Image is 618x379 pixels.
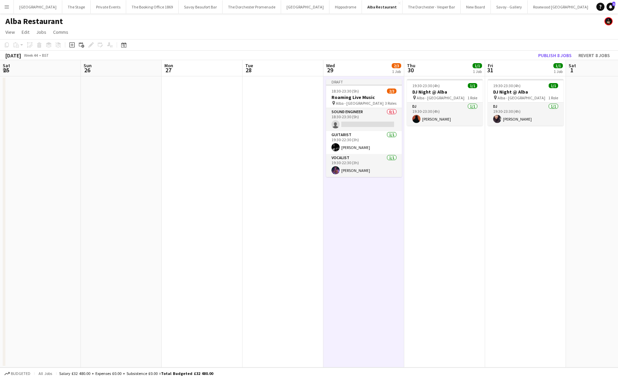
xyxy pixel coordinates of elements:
span: 27 [163,66,173,74]
span: Mon [164,62,173,69]
span: 31 [487,66,493,74]
span: 2/3 [392,63,401,68]
span: 19:30-23:30 (4h) [412,83,440,88]
span: Tue [245,62,253,69]
span: 1 [568,66,576,74]
span: Sat [3,62,10,69]
span: Wed [326,62,335,69]
div: [DATE] [5,52,21,59]
button: New Board [461,0,491,14]
span: 25 [2,66,10,74]
h1: Alba Restaurant [5,16,63,26]
span: 1/1 [473,63,482,68]
button: Savoy - Gallery [491,0,528,14]
button: Rosewood [GEOGRAPHIC_DATA] [528,0,594,14]
app-job-card: 19:30-23:30 (4h)1/1DJ Night @ Alba Alba - [GEOGRAPHIC_DATA]1 RoleDJ1/119:30-23:30 (4h)[PERSON_NAME] [488,79,564,126]
span: 1 [612,2,615,6]
span: Budgeted [11,371,30,376]
span: View [5,29,15,35]
app-card-role: DJ1/119:30-23:30 (4h)[PERSON_NAME] [488,103,564,126]
a: Comms [50,28,71,36]
a: Edit [19,28,32,36]
button: Alba Restaurant [362,0,403,14]
span: All jobs [37,371,53,376]
app-job-card: Draft18:30-23:30 (5h)2/3Roaming Live Music Alba - [GEOGRAPHIC_DATA]3 RolesSound Engineer0/118:30-... [326,79,402,177]
button: Revert 8 jobs [576,51,613,60]
span: 19:30-23:30 (4h) [493,83,521,88]
button: Private Events [91,0,126,14]
button: Budgeted [3,370,31,377]
span: Edit [22,29,29,35]
span: 1 Role [548,95,558,100]
button: The Stage [62,0,91,14]
app-user-avatar: Helena Debono [604,17,613,25]
span: 26 [83,66,92,74]
button: Hippodrome [329,0,362,14]
span: Fri [488,62,493,69]
span: 3 Roles [385,101,396,106]
span: 1 Role [467,95,477,100]
span: 30 [406,66,415,74]
h3: DJ Night @ Alba [488,89,564,95]
h3: DJ Night @ Alba [407,89,483,95]
span: Total Budgeted £32 480.00 [161,371,213,376]
span: Alba - [GEOGRAPHIC_DATA] [498,95,545,100]
span: Sat [569,62,576,69]
div: BST [42,53,49,58]
button: [GEOGRAPHIC_DATA] [14,0,62,14]
span: Jobs [36,29,46,35]
button: Savoy Beaufort Bar [179,0,223,14]
span: Alba - [GEOGRAPHIC_DATA] [336,101,384,106]
div: 1 Job [554,69,563,74]
span: Sun [84,62,92,69]
span: 2/3 [387,89,396,94]
span: Thu [407,62,415,69]
div: 1 Job [473,69,482,74]
button: The Dorchester Promenade [223,0,281,14]
div: Draft [326,79,402,84]
h3: Roaming Live Music [326,94,402,100]
span: 18:30-23:30 (5h) [331,89,359,94]
button: The Booking Office 1869 [126,0,179,14]
span: Comms [53,29,68,35]
a: View [3,28,18,36]
span: 1/1 [553,63,563,68]
div: 1 Job [392,69,401,74]
span: Alba - [GEOGRAPHIC_DATA] [417,95,464,100]
app-card-role: Vocalist1/119:30-22:30 (3h)[PERSON_NAME] [326,154,402,177]
button: [GEOGRAPHIC_DATA] [281,0,329,14]
button: The Dorchester - Vesper Bar [403,0,461,14]
a: 1 [606,3,615,11]
app-card-role: DJ1/119:30-23:30 (4h)[PERSON_NAME] [407,103,483,126]
span: 28 [244,66,253,74]
span: 29 [325,66,335,74]
app-card-role: Sound Engineer0/118:30-23:30 (5h) [326,108,402,131]
span: 1/1 [468,83,477,88]
span: Week 44 [22,53,39,58]
app-card-role: Guitarist1/119:30-22:30 (3h)[PERSON_NAME] [326,131,402,154]
app-job-card: 19:30-23:30 (4h)1/1DJ Night @ Alba Alba - [GEOGRAPHIC_DATA]1 RoleDJ1/119:30-23:30 (4h)[PERSON_NAME] [407,79,483,126]
a: Jobs [33,28,49,36]
button: Publish 8 jobs [535,51,574,60]
span: 1/1 [549,83,558,88]
div: Salary £32 480.00 + Expenses £0.00 + Subsistence £0.00 = [59,371,213,376]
